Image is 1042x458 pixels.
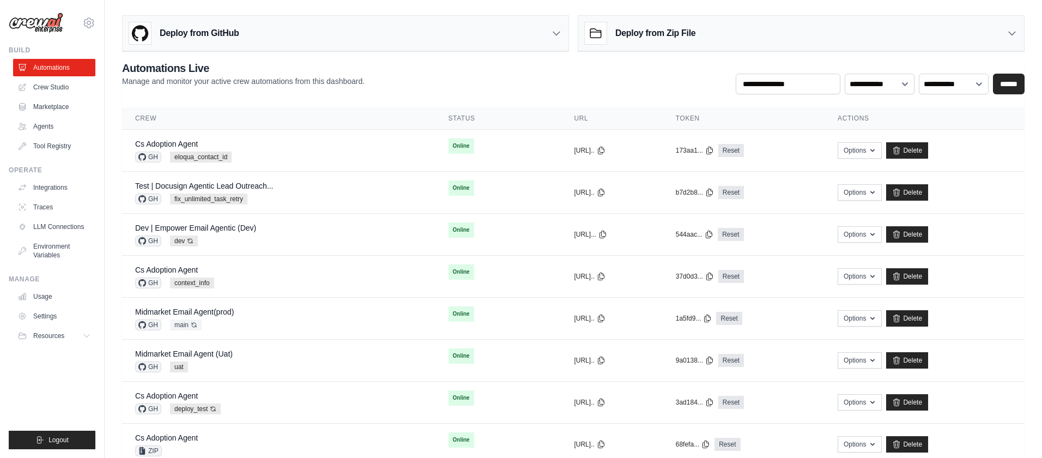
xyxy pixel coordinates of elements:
[13,79,95,96] a: Crew Studio
[718,354,744,367] a: Reset
[886,394,928,411] a: Delete
[615,27,695,40] h3: Deploy from Zip File
[13,179,95,196] a: Integrations
[718,228,743,241] a: Reset
[135,224,256,232] a: Dev | Empower Email Agentic (Dev)
[170,194,247,204] span: fix_unlimited_task_retry
[122,61,365,76] h2: Automations Live
[838,268,882,285] button: Options
[13,118,95,135] a: Agents
[135,361,161,372] span: GH
[13,137,95,155] a: Tool Registry
[449,180,474,196] span: Online
[135,391,198,400] a: Cs Adoption Agent
[886,436,928,453] a: Delete
[838,310,882,327] button: Options
[122,107,435,130] th: Crew
[33,332,64,340] span: Resources
[135,182,273,190] a: Test | Docusign Agentic Lead Outreach...
[718,396,744,409] a: Reset
[449,306,474,322] span: Online
[13,98,95,116] a: Marketplace
[676,188,714,197] button: b7d2b8...
[838,436,882,453] button: Options
[449,348,474,364] span: Online
[170,361,188,372] span: uat
[886,352,928,369] a: Delete
[135,194,161,204] span: GH
[135,403,161,414] span: GH
[135,433,198,442] a: Cs Adoption Agent
[676,230,713,239] button: 544aac...
[13,198,95,216] a: Traces
[129,22,151,44] img: GitHub Logo
[561,107,662,130] th: URL
[886,142,928,159] a: Delete
[676,398,714,407] button: 3ad184...
[13,288,95,305] a: Usage
[838,184,882,201] button: Options
[825,107,1025,130] th: Actions
[135,445,162,456] span: ZIP
[718,186,744,199] a: Reset
[13,218,95,236] a: LLM Connections
[135,152,161,162] span: GH
[9,46,95,55] div: Build
[135,320,161,330] span: GH
[170,403,221,414] span: deploy_test
[886,184,928,201] a: Delete
[13,238,95,264] a: Environment Variables
[838,352,882,369] button: Options
[13,308,95,325] a: Settings
[435,107,561,130] th: Status
[170,152,232,162] span: eloqua_contact_id
[886,310,928,327] a: Delete
[838,142,882,159] button: Options
[9,13,63,33] img: Logo
[449,264,474,280] span: Online
[886,268,928,285] a: Delete
[886,226,928,243] a: Delete
[676,314,712,323] button: 1a5fd9...
[13,327,95,345] button: Resources
[122,76,365,87] p: Manage and monitor your active crew automations from this dashboard.
[716,312,742,325] a: Reset
[714,438,740,451] a: Reset
[170,320,202,330] span: main
[676,146,714,155] button: 173aa1...
[663,107,825,130] th: Token
[170,278,214,288] span: context_info
[160,27,239,40] h3: Deploy from GitHub
[676,272,714,281] button: 37d0d3...
[135,236,161,246] span: GH
[676,440,710,449] button: 68fefa...
[135,278,161,288] span: GH
[135,308,234,316] a: Midmarket Email Agent(prod)
[449,390,474,406] span: Online
[9,275,95,284] div: Manage
[135,349,233,358] a: Midmarket Email Agent (Uat)
[170,236,198,246] span: dev
[49,436,69,444] span: Logout
[449,138,474,154] span: Online
[838,394,882,411] button: Options
[449,222,474,238] span: Online
[718,144,744,157] a: Reset
[676,356,714,365] button: 9a0138...
[718,270,744,283] a: Reset
[9,166,95,174] div: Operate
[135,266,198,274] a: Cs Adoption Agent
[9,431,95,449] button: Logout
[135,140,198,148] a: Cs Adoption Agent
[838,226,882,243] button: Options
[449,432,474,448] span: Online
[13,59,95,76] a: Automations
